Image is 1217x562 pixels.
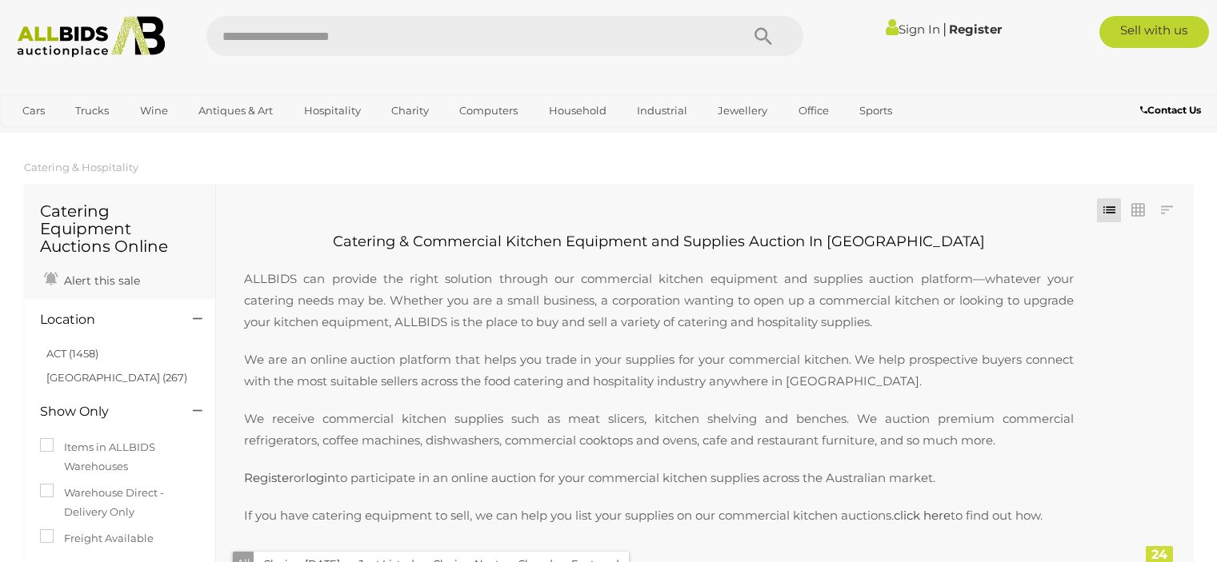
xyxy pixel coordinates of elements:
[65,98,119,124] a: Trucks
[449,98,528,124] a: Computers
[40,484,199,521] label: Warehouse Direct - Delivery Only
[40,267,144,291] a: Alert this sale
[306,470,335,485] a: login
[130,98,178,124] a: Wine
[228,252,1090,333] p: ALLBIDS can provide the right solution through our commercial kitchen equipment and supplies auct...
[40,313,169,327] h4: Location
[886,22,940,37] a: Sign In
[627,98,698,124] a: Industrial
[228,408,1090,451] p: We receive commercial kitchen supplies such as meat slicers, kitchen shelving and benches. We auc...
[381,98,439,124] a: Charity
[244,470,294,485] a: Register
[538,98,617,124] a: Household
[40,202,199,255] h1: Catering Equipment Auctions Online
[46,347,98,360] a: ACT (1458)
[24,161,138,173] a: Catering & Hospitality
[12,124,146,150] a: [GEOGRAPHIC_DATA]
[188,98,283,124] a: Antiques & Art
[228,504,1090,526] p: If you have catering equipment to sell, we can help you list your supplies on our commercial kitc...
[40,405,169,419] h4: Show Only
[788,98,839,124] a: Office
[943,20,947,38] span: |
[707,98,778,124] a: Jewellery
[294,98,371,124] a: Hospitality
[1099,16,1209,48] a: Sell with us
[949,22,1002,37] a: Register
[9,16,174,58] img: Allbids.com.au
[1140,102,1205,119] a: Contact Us
[12,98,55,124] a: Cars
[1140,104,1201,116] b: Contact Us
[40,438,199,476] label: Items in ALLBIDS Warehouses
[228,234,1090,250] h2: Catering & Commercial Kitchen Equipment and Supplies Auction In [GEOGRAPHIC_DATA]
[60,273,140,288] span: Alert this sale
[849,98,903,124] a: Sports
[723,16,803,56] button: Search
[46,371,187,384] a: [GEOGRAPHIC_DATA] (267)
[894,508,951,523] a: click here
[228,467,1090,488] p: or to participate in an online auction for your commercial kitchen supplies across the Australian...
[40,529,154,548] label: Freight Available
[228,349,1090,392] p: We are an online auction platform that helps you trade in your supplies for your commercial kitch...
